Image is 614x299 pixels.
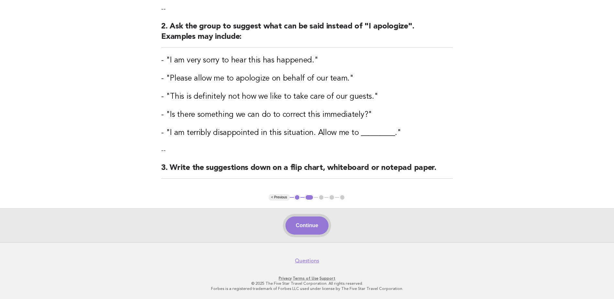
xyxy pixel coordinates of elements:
[161,5,453,14] p: --
[161,21,453,48] h2: 2. Ask the group to suggest what can be said instead of "I apologize". Examples may include:
[161,55,453,66] h3: - "I am very sorry to hear this has happened."
[269,194,290,201] button: < Previous
[109,276,505,281] p: · ·
[294,194,300,201] button: 1
[285,216,329,235] button: Continue
[295,258,319,264] a: Questions
[161,73,453,84] h3: - "Please allow me to apologize on behalf of our team."
[161,163,453,179] h2: 3. Write the suggestions down on a flip chart, whiteboard or notepad paper.
[279,276,292,281] a: Privacy
[161,92,453,102] h3: - "This is definitely not how we like to take care of our guests."
[161,146,453,155] p: --
[109,286,505,291] p: Forbes is a registered trademark of Forbes LLC used under license by The Five Star Travel Corpora...
[161,128,453,138] h3: - "I am terribly disappointed in this situation. Allow me to _________."
[305,194,314,201] button: 2
[161,110,453,120] h3: - "Is there something we can do to correct this immediately?"
[319,276,335,281] a: Support
[293,276,318,281] a: Terms of Use
[109,281,505,286] p: © 2025 The Five Star Travel Corporation. All rights reserved.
